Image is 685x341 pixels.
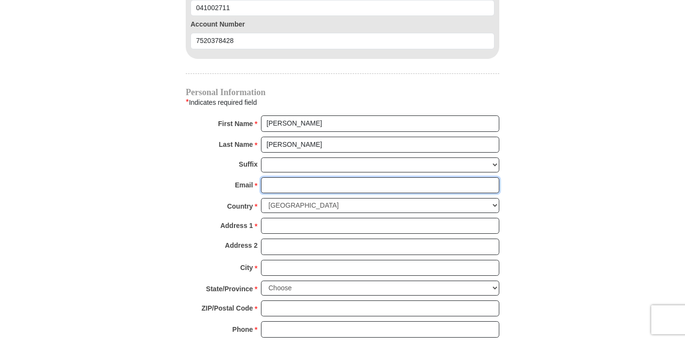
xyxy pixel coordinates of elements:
[219,138,253,151] strong: Last Name
[191,19,494,29] label: Account Number
[240,261,253,274] strong: City
[186,88,499,96] h4: Personal Information
[235,178,253,192] strong: Email
[202,301,253,315] strong: ZIP/Postal Code
[239,157,258,171] strong: Suffix
[227,199,253,213] strong: Country
[220,219,253,232] strong: Address 1
[186,96,499,109] div: Indicates required field
[225,239,258,252] strong: Address 2
[233,323,253,336] strong: Phone
[206,282,253,296] strong: State/Province
[218,117,253,130] strong: First Name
